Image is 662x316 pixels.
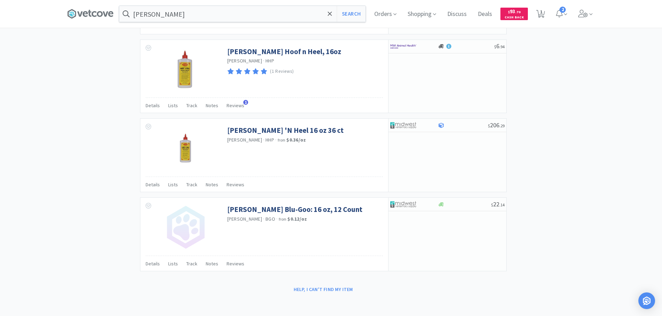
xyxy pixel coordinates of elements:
span: Notes [206,181,218,188]
span: Reviews [227,261,244,267]
span: Reviews [227,23,244,29]
span: . 29 [499,123,505,128]
span: Track [186,23,197,29]
span: Notes [206,261,218,267]
span: · [275,137,277,143]
span: 1 [243,100,248,105]
p: (1 Reviews) [270,68,294,75]
span: 206 [488,121,505,129]
span: . 94 [499,44,505,49]
span: from [278,138,285,143]
img: 8ccaf29bad5f4143a4d3887627383f1c_290330.jpeg [163,126,208,171]
span: . 70 [515,10,521,14]
input: Search by item, sku, manufacturer, ingredient, size... [119,6,366,22]
a: 1 [533,12,548,18]
button: Help, I can't find my item [289,283,357,295]
strong: $0.36 / oz [286,137,306,143]
a: [PERSON_NAME] [227,137,262,143]
img: f6b2451649754179b5b4e0c70c3f7cb0_2.png [390,41,416,52]
span: Notes [206,23,218,29]
a: [PERSON_NAME] Hoof n Heel, 16oz [227,47,341,56]
span: · [276,216,278,222]
span: from [279,217,286,222]
span: 22 [491,200,505,208]
a: [PERSON_NAME] 'N Heel 16 oz 36 ct [227,126,344,135]
img: 4dd14cff54a648ac9e977f0c5da9bc2e_5.png [390,199,416,210]
span: $ [491,202,493,207]
span: Track [186,102,197,109]
span: HHP [265,58,274,64]
span: Details [146,181,160,188]
span: · [263,58,264,64]
span: 93 [508,8,521,15]
span: HHP [265,137,274,143]
span: BGO [265,216,275,222]
span: 1 [372,21,383,29]
span: Lists [168,261,178,267]
span: $ [508,10,510,14]
strong: $0.12 / oz [287,216,307,222]
span: 2 [559,7,566,13]
span: Notes [206,102,218,109]
a: [PERSON_NAME] [227,216,262,222]
a: $93.70Cash Back [500,5,528,23]
img: 21900718fc2549c78d4008c827e160a8_183885.png [163,47,208,92]
span: . 14 [499,202,505,207]
span: $ [488,123,490,128]
img: no_image.png [163,205,208,250]
span: · [263,137,264,143]
span: Details [146,23,160,29]
span: Lists [168,102,178,109]
a: Deals [475,11,495,17]
span: Lists [168,181,178,188]
span: Details [146,102,160,109]
button: Search [337,6,366,22]
span: Cash Back [505,16,524,20]
span: Track [186,181,197,188]
a: Discuss [444,11,469,17]
div: Open Intercom Messenger [638,292,655,309]
span: $ [494,44,496,49]
a: [PERSON_NAME] [227,58,262,64]
span: Track [186,261,197,267]
a: [PERSON_NAME] Blu-Goo: 16 oz, 12 Count [227,205,362,214]
span: Reviews [227,102,244,109]
span: Reviews [227,181,244,188]
span: 6 [494,42,505,50]
span: Details [146,261,160,267]
span: · [263,216,264,222]
span: Lists [168,23,178,29]
img: 4dd14cff54a648ac9e977f0c5da9bc2e_5.png [390,120,416,130]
